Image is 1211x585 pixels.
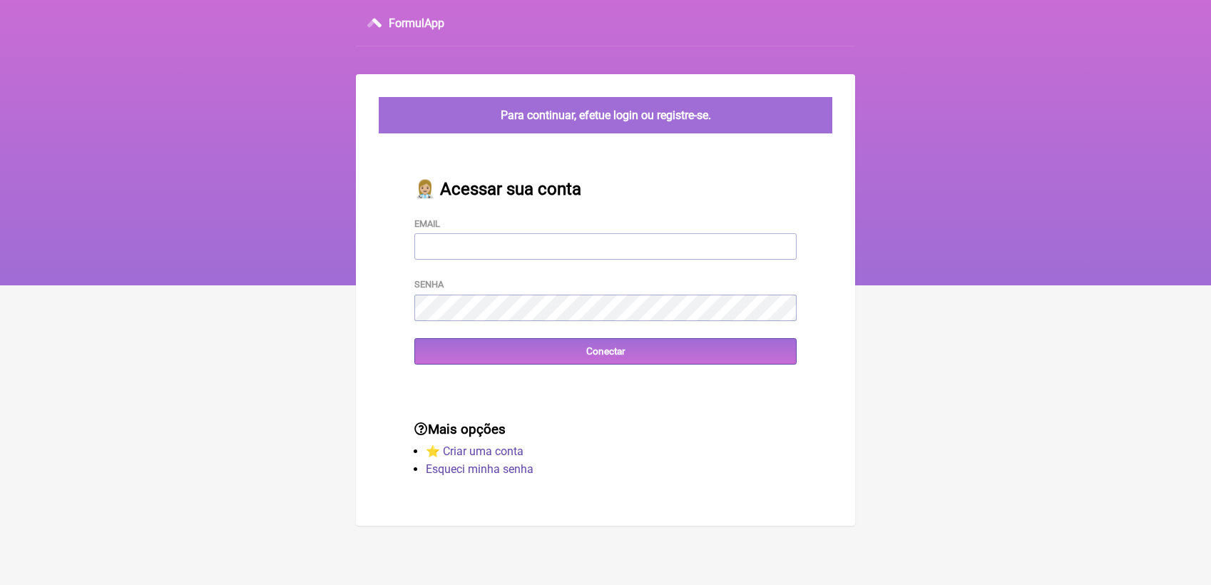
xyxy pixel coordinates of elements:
[414,218,440,229] label: Email
[426,462,533,476] a: Esqueci minha senha
[414,422,797,437] h3: Mais opções
[414,279,444,290] label: Senha
[389,16,444,30] h3: FormulApp
[414,179,797,199] h2: 👩🏼‍⚕️ Acessar sua conta
[414,338,797,365] input: Conectar
[379,97,832,133] div: Para continuar, efetue login ou registre-se.
[426,444,523,458] a: ⭐️ Criar uma conta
